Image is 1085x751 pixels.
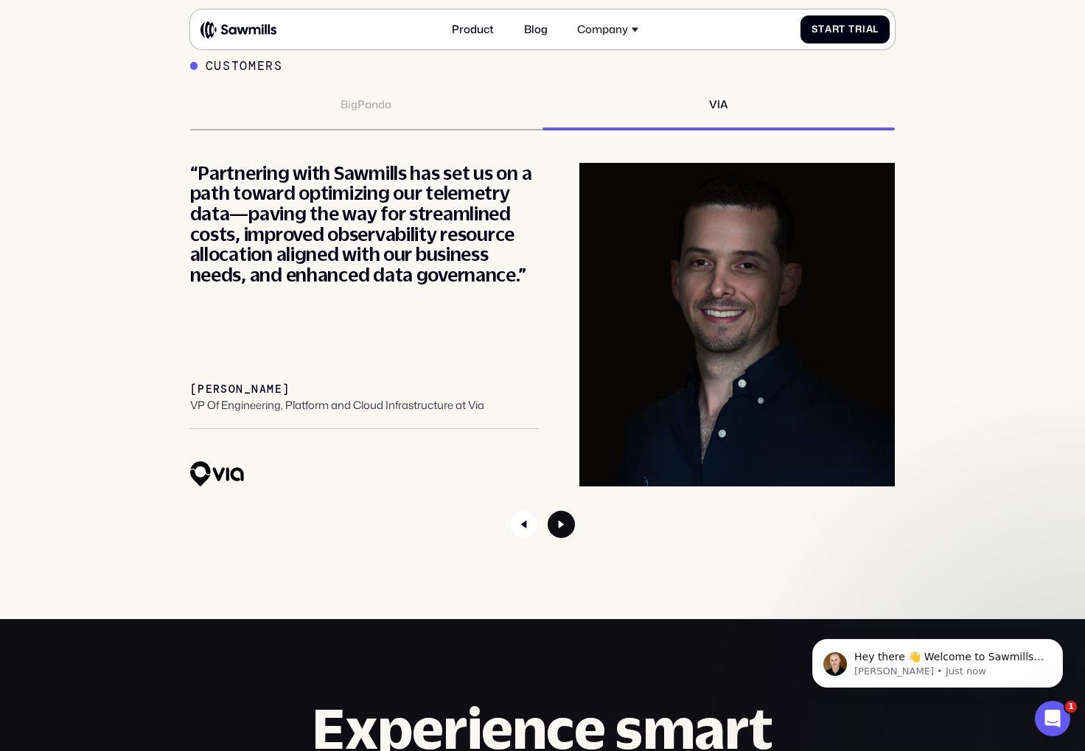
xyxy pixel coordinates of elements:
[812,24,818,35] span: S
[190,399,484,412] div: VP Of Engineering, Platform and Cloud Infrastructure at Via
[790,608,1085,711] iframe: Intercom notifications message
[341,98,391,111] div: BigPanda
[569,15,646,44] div: Company
[832,24,840,35] span: r
[548,511,575,538] div: Next slide
[577,23,628,36] div: Company
[190,163,540,285] div: “Partnering with Sawmills has set us on a path toward optimizing our telemetry data—paving the wa...
[818,24,825,35] span: t
[862,24,866,35] span: i
[444,15,502,44] a: Product
[866,24,873,35] span: a
[510,511,537,538] div: Previous slide
[190,163,896,486] div: 2 / 2
[1065,701,1077,713] span: 1
[839,24,845,35] span: t
[873,24,879,35] span: l
[800,15,890,43] a: StartTrial
[515,15,555,44] a: Blog
[855,24,862,35] span: r
[709,98,728,111] div: VIA
[825,24,832,35] span: a
[1035,701,1070,736] iframe: Intercom live chat
[848,24,855,35] span: T
[190,383,290,397] div: [PERSON_NAME]
[206,59,283,74] div: Customers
